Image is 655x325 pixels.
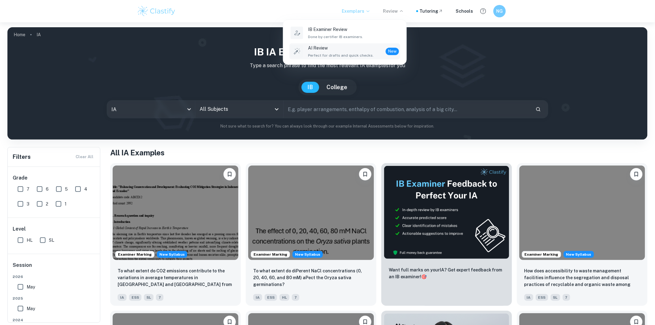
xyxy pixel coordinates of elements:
[289,43,400,59] a: AI ReviewPerfect for drafts and quick checks.New
[386,48,399,54] span: New
[308,34,363,40] span: Done by certifier IB examiners.
[308,45,374,51] p: AI Review
[308,26,363,33] p: IB Examiner Review
[289,25,400,41] a: IB Examiner ReviewDone by certifier IB examiners.
[308,53,374,58] span: Perfect for drafts and quick checks.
